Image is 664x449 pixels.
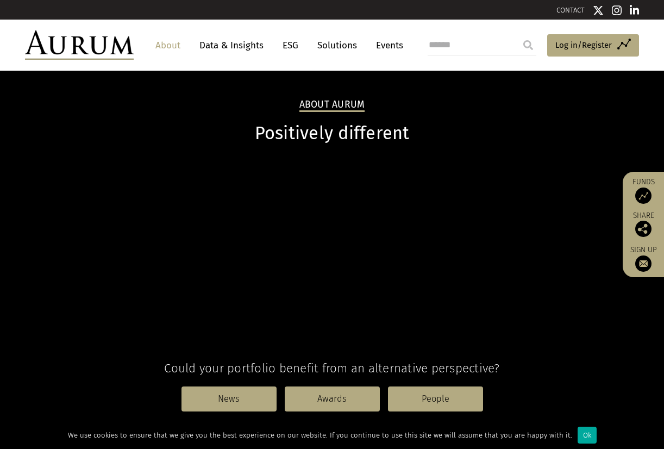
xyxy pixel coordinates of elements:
[612,5,622,16] img: Instagram icon
[635,255,652,272] img: Sign up to our newsletter
[194,35,269,55] a: Data & Insights
[630,5,640,16] img: Linkedin icon
[277,35,304,55] a: ESG
[556,6,585,14] a: CONTACT
[517,34,539,56] input: Submit
[628,245,659,272] a: Sign up
[25,30,134,60] img: Aurum
[635,221,652,237] img: Share this post
[150,35,186,55] a: About
[593,5,604,16] img: Twitter icon
[628,212,659,237] div: Share
[388,386,483,411] a: People
[371,35,403,55] a: Events
[578,427,597,444] div: Ok
[547,34,639,57] a: Log in/Register
[285,386,380,411] a: Awards
[555,39,612,52] span: Log in/Register
[25,123,639,144] h1: Positively different
[312,35,362,55] a: Solutions
[25,361,639,376] h4: Could your portfolio benefit from an alternative perspective?
[628,177,659,204] a: Funds
[299,99,365,112] h2: About Aurum
[635,188,652,204] img: Access Funds
[181,386,277,411] a: News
